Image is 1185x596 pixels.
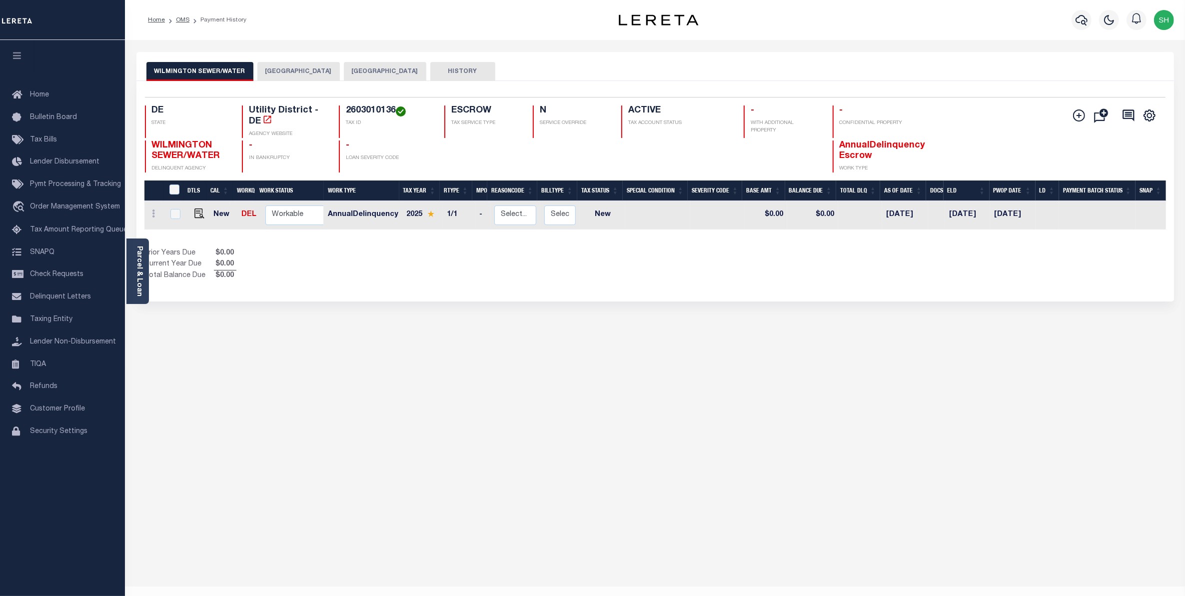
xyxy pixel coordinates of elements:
span: Security Settings [30,428,87,435]
td: - [475,201,490,229]
p: WITH ADDITIONAL PROPERTY [751,119,820,134]
th: Total DLQ: activate to sort column ascending [836,180,880,201]
span: SNAPQ [30,248,54,255]
p: TAX ACCOUNT STATUS [628,119,732,127]
th: Work Type [324,180,399,201]
span: - [249,141,252,150]
span: Delinquent Letters [30,293,91,300]
p: LOAN SEVERITY CODE [346,154,432,162]
button: WILMINGTON SEWER/WATER [146,62,253,81]
span: AnnualDelinquency Escrow [840,141,926,161]
th: Base Amt: activate to sort column ascending [742,180,785,201]
th: LD: activate to sort column ascending [1036,180,1059,201]
h4: ESCROW [451,105,521,116]
span: WILMINGTON SEWER/WATER [152,141,220,161]
th: ReasonCode: activate to sort column ascending [487,180,537,201]
td: [DATE] [882,201,928,229]
td: $0.00 [787,201,838,229]
th: Balance Due: activate to sort column ascending [785,180,836,201]
h4: 2603010136 [346,105,432,116]
p: DELINQUENT AGENCY [152,165,230,172]
h4: N [540,105,609,116]
i: travel_explore [12,201,28,214]
span: Check Requests [30,271,83,278]
span: Order Management System [30,203,120,210]
a: Home [148,17,165,23]
th: CAL: activate to sort column ascending [206,180,233,201]
td: Prior Years Due [144,248,214,259]
span: Lender Disbursement [30,158,99,165]
li: Payment History [189,15,246,24]
a: DEL [241,211,256,218]
th: WorkQ [233,180,255,201]
td: Current Year Due [144,259,214,270]
th: Severity Code: activate to sort column ascending [688,180,742,201]
h4: ACTIVE [628,105,732,116]
p: TAX ID [346,119,432,127]
th: ELD: activate to sort column ascending [944,180,990,201]
span: Tax Amount Reporting Queue [30,226,127,233]
span: Tax Bills [30,136,57,143]
td: $0.00 [745,201,787,229]
h4: DE [152,105,230,116]
img: svg+xml;base64,PHN2ZyB4bWxucz0iaHR0cDovL3d3dy53My5vcmcvMjAwMC9zdmciIHBvaW50ZXItZXZlbnRzPSJub25lIi... [1154,10,1174,30]
img: logo-dark.svg [619,14,699,25]
button: [GEOGRAPHIC_DATA] [257,62,340,81]
td: 2025 [402,201,443,229]
th: Work Status [255,180,323,201]
th: SNAP: activate to sort column ascending [1136,180,1166,201]
span: - [346,141,349,150]
span: $0.00 [214,259,236,270]
span: Customer Profile [30,405,85,412]
th: &nbsp; [163,180,184,201]
p: SERVICE OVERRIDE [540,119,609,127]
td: New [580,201,625,229]
a: OMS [176,17,189,23]
span: $0.00 [214,248,236,259]
td: New [209,201,237,229]
span: Lender Non-Disbursement [30,338,116,345]
span: TIQA [30,360,46,367]
th: RType: activate to sort column ascending [440,180,472,201]
span: $0.00 [214,270,236,281]
th: Docs [926,180,943,201]
span: Pymt Processing & Tracking [30,181,121,188]
img: Star.svg [427,210,434,217]
p: AGENCY WEBSITE [249,130,327,138]
th: Special Condition: activate to sort column ascending [623,180,688,201]
p: STATE [152,119,230,127]
a: Parcel & Loan [135,246,142,296]
span: - [751,106,754,115]
th: Tax Status: activate to sort column ascending [577,180,623,201]
th: &nbsp;&nbsp;&nbsp;&nbsp;&nbsp;&nbsp;&nbsp;&nbsp;&nbsp;&nbsp; [144,180,163,201]
th: BillType: activate to sort column ascending [537,180,577,201]
th: MPO [472,180,487,201]
td: AnnualDelinquency [324,201,402,229]
p: IN BANKRUPTCY [249,154,327,162]
th: Payment Batch Status: activate to sort column ascending [1059,180,1136,201]
p: CONFIDENTIAL PROPERTY [840,119,918,127]
span: Taxing Entity [30,316,72,323]
th: PWOP Date: activate to sort column ascending [990,180,1036,201]
td: 1/1 [443,201,475,229]
span: - [840,106,843,115]
td: Total Balance Due [144,270,214,281]
td: [DATE] [990,201,1036,229]
th: As of Date: activate to sort column ascending [880,180,926,201]
th: Tax Year: activate to sort column ascending [399,180,440,201]
span: Bulletin Board [30,114,77,121]
td: [DATE] [945,201,990,229]
p: TAX SERVICE TYPE [451,119,521,127]
button: [GEOGRAPHIC_DATA] [344,62,426,81]
span: Refunds [30,383,57,390]
button: HISTORY [430,62,495,81]
th: DTLS [183,180,206,201]
h4: Utility District - DE [249,105,327,127]
p: WORK TYPE [840,165,918,172]
span: Home [30,91,49,98]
